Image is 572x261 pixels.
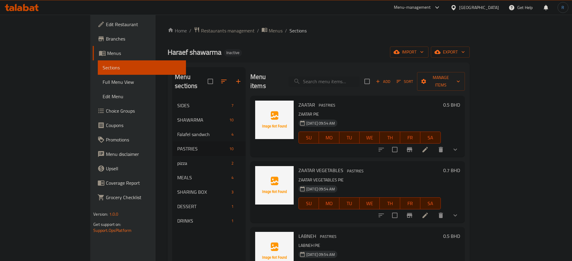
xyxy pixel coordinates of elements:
[172,156,246,170] div: pizza2
[93,46,186,60] a: Menus
[321,133,337,142] span: MO
[298,100,315,109] span: ZAATAR
[561,4,564,11] span: R
[177,188,229,196] span: SHARING BOX
[319,132,339,144] button: MO
[229,159,236,167] div: items
[360,132,380,144] button: WE
[298,232,316,241] span: LABNEH
[380,132,400,144] button: TH
[298,132,319,144] button: SU
[402,142,417,157] button: Branch-specific-item
[93,104,186,118] a: Choice Groups
[395,48,424,56] span: import
[304,252,337,257] span: [DATE] 09:54 AM
[98,89,186,104] a: Edit Menu
[316,102,338,109] div: PASTRIES
[177,174,229,181] div: MEALS
[388,209,401,222] span: Select to update
[420,132,441,144] button: SA
[345,168,366,175] span: PASTRIES
[177,203,229,210] span: DESSERT
[93,17,186,32] a: Edit Restaurant
[448,208,462,223] button: show more
[452,212,459,219] svg: Show Choices
[317,233,339,240] div: PASTRIES
[229,132,236,137] span: 4
[168,27,470,35] nav: breadcrumb
[177,131,229,138] span: Falafel sandwch
[361,75,373,88] span: Select section
[443,101,460,109] h6: 0.5 BHD
[395,77,415,86] button: Sort
[227,116,236,123] div: items
[229,160,236,166] span: 2
[417,72,465,91] button: Manage items
[189,27,191,34] li: /
[388,143,401,156] span: Select to update
[93,32,186,46] a: Branches
[342,133,357,142] span: TU
[177,217,229,224] span: DRINKS
[107,50,181,57] span: Menus
[172,185,246,199] div: SHARING BOX3
[255,101,294,139] img: ZAATAR
[229,102,236,109] div: items
[434,142,448,157] button: delete
[224,50,242,55] span: Inactive
[448,142,462,157] button: show more
[106,21,181,28] span: Edit Restaurant
[106,150,181,158] span: Menu disclaimer
[289,76,360,87] input: search
[227,146,236,152] span: 10
[93,220,121,228] span: Get support on:
[402,208,417,223] button: Branch-specific-item
[434,208,448,223] button: delete
[172,113,246,127] div: SHAWARMA10
[106,122,181,129] span: Coupons
[172,141,246,156] div: PASTRIES10
[172,170,246,185] div: MEALS4
[362,133,377,142] span: WE
[93,147,186,161] a: Menu disclaimer
[420,197,441,209] button: SA
[231,74,246,89] button: Add section
[422,212,429,219] a: Edit menu item
[93,161,186,176] a: Upsell
[93,190,186,205] a: Grocery Checklist
[177,116,227,123] div: SHAWARMA
[172,127,246,141] div: Falafel sandwch4
[106,165,181,172] span: Upsell
[224,49,242,56] div: Inactive
[397,78,413,85] span: Sort
[423,133,438,142] span: SA
[375,78,391,85] span: Add
[229,203,236,210] div: items
[394,4,431,11] div: Menu-management
[400,132,420,144] button: FR
[390,47,428,58] button: import
[339,132,360,144] button: TU
[229,218,236,224] span: 1
[443,166,460,175] h6: 0.7 BHD
[298,242,441,249] p: LABNEH PIE
[301,199,317,208] span: SU
[201,27,255,34] span: Restaurants management
[93,118,186,132] a: Coupons
[373,77,393,86] span: Add item
[177,159,229,167] span: pizza
[257,27,259,34] li: /
[229,189,236,195] span: 3
[285,27,287,34] li: /
[217,74,231,89] span: Sort sections
[443,232,460,240] h6: 0.5 BHD
[393,77,417,86] span: Sort items
[106,35,181,42] span: Branches
[298,111,441,118] p: ZAATAR PIE
[423,199,438,208] span: SA
[98,60,186,75] a: Sections
[103,64,181,71] span: Sections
